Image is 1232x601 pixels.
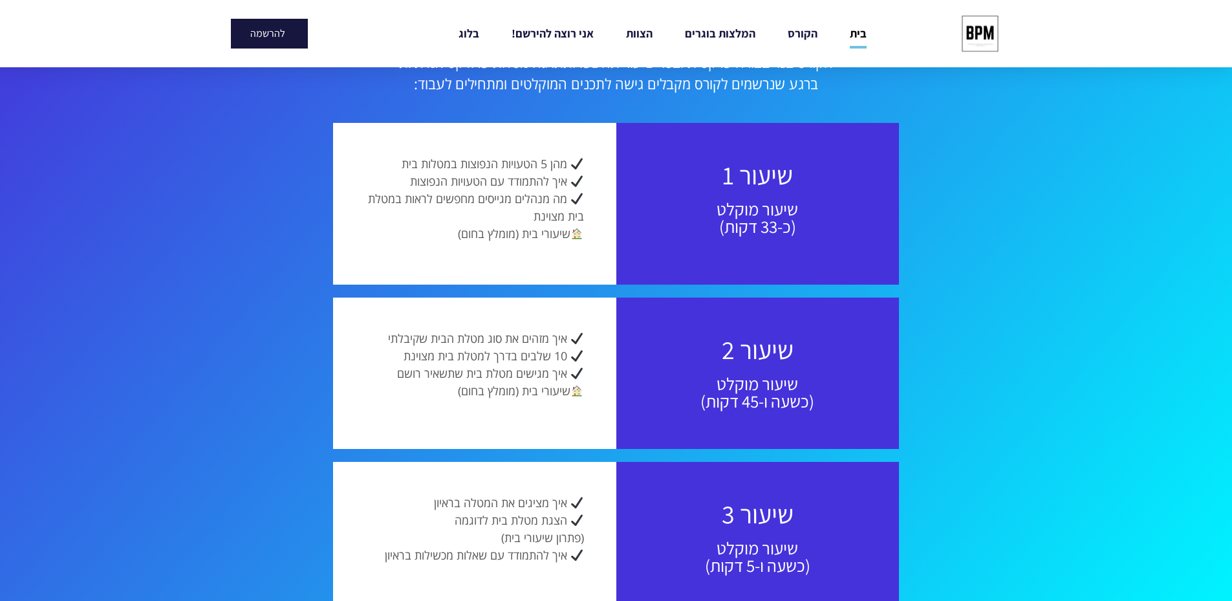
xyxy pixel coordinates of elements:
span: הצגת מטלת בית לדוגמה (פתרון שיעורי בית) [455,512,584,545]
a: להרשמה [231,19,308,49]
h2: שיעור מוקלט (כשעה ו-5 דקות) [668,540,848,574]
img: ✔️ [571,158,583,169]
img: ✔️ [571,549,583,561]
span: להרשמה [250,28,285,39]
span: מהן 5 הטעויות הנפוצות במטלות בית [402,156,567,171]
span: איך להתמודד עם שאלות מכשילות בראיון [385,547,567,563]
img: 🏠 [571,385,583,397]
span: איך מגישים מטלת בית שתשאיר רושם [397,366,567,381]
h2: שיעור מוקלט (כ-33 דקות) [668,201,848,235]
img: 🏠 [571,228,583,239]
h2: שיעור 2 [668,336,848,362]
span: 10 שלבים בדרך למטלת בית מצוינת [404,348,567,364]
img: ✔️ [571,193,583,204]
span: איך להתמודד עם הטעויות הנפוצות [410,173,567,189]
a: המלצות בוגרים [685,19,755,49]
img: cropped-bpm-logo-1.jpeg [956,10,1004,58]
img: ✔️ [571,367,583,379]
h2: שיעור 1 [668,162,848,188]
a: אני רוצה להירשם! [512,19,594,49]
img: ✔️ [571,175,583,187]
span: מה מנהלים מגייסים מחפשים לראות במטלת בית מצוינת [368,191,584,224]
a: בית [850,19,867,49]
p: שיעורי בית (מומלץ בחום) [365,330,584,400]
span: איך מזהים את סוג מטלת הבית שקיבלתי [388,331,567,346]
img: ✔️ [571,350,583,362]
a: הקורס [788,19,817,49]
p: שיעורי בית (מומלץ בחום) [365,155,584,243]
span: איך מציגים את המטלה בראיון [434,495,567,510]
img: ✔️ [571,514,583,526]
h2: שיעור 3 [668,501,848,527]
a: הצוות [626,19,653,49]
nav: Menu [402,19,924,49]
img: ✔️ [571,333,583,344]
a: בלוג [459,19,479,49]
p: הקורס בנוי בצורה פרקטית ובכל שיעור תחשפו ותתרגלו מטלות פרודקט אמיתיות ברגע שנרשמים לקורס מקבלים ג... [235,52,998,94]
h2: שיעור מוקלט (כשעה ו-45 דקות) [668,375,848,410]
img: ✔️ [571,497,583,508]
